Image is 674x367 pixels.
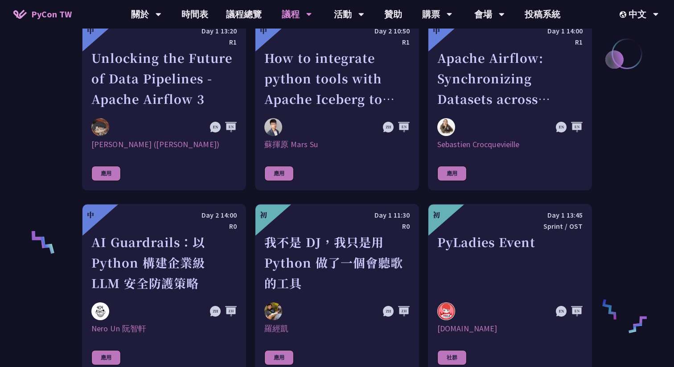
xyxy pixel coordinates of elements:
[91,302,109,320] img: Nero Un 阮智軒
[264,323,410,334] div: 羅經凱
[91,139,237,150] div: [PERSON_NAME] ([PERSON_NAME])
[264,25,410,37] div: Day 2 10:50
[437,232,583,293] div: PyLadies Event
[260,210,267,220] div: 初
[264,37,410,48] div: R1
[264,210,410,221] div: Day 1 11:30
[437,37,583,48] div: R1
[264,48,410,109] div: How to integrate python tools with Apache Iceberg to build ETLT pipeline on Shift-Left Architecture
[264,232,410,293] div: 我不是 DJ，我只是用 Python 做了一個會聽歌的工具
[428,20,592,190] a: 中 Day 1 14:00 R1 Apache Airflow: Synchronizing Datasets across Multiple instances Sebastien Crocq...
[437,350,467,365] div: 社群
[4,3,81,25] a: PyCon TW
[91,323,237,334] div: Nero Un 阮智軒
[31,8,72,21] span: PyCon TW
[13,10,27,19] img: Home icon of PyCon TW 2025
[437,221,583,232] div: Sprint / OST
[437,48,583,109] div: Apache Airflow: Synchronizing Datasets across Multiple instances
[620,11,629,18] img: Locale Icon
[91,210,237,221] div: Day 2 14:00
[437,210,583,221] div: Day 1 13:45
[260,25,267,36] div: 中
[264,221,410,232] div: R0
[91,350,121,365] div: 應用
[437,25,583,37] div: Day 1 14:00
[91,37,237,48] div: R1
[437,323,583,334] div: [DOMAIN_NAME]
[91,25,237,37] div: Day 1 13:20
[433,210,440,220] div: 初
[87,25,94,36] div: 中
[437,166,467,181] div: 應用
[264,350,294,365] div: 應用
[91,48,237,109] div: Unlocking the Future of Data Pipelines - Apache Airflow 3
[264,166,294,181] div: 應用
[255,20,419,190] a: 中 Day 2 10:50 R1 How to integrate python tools with Apache Iceberg to build ETLT pipeline on Shif...
[437,139,583,150] div: Sebastien Crocquevieille
[264,118,282,136] img: 蘇揮原 Mars Su
[264,139,410,150] div: 蘇揮原 Mars Su
[91,232,237,293] div: AI Guardrails：以 Python 構建企業級 LLM 安全防護策略
[264,302,282,320] img: 羅經凱
[87,210,94,220] div: 中
[437,302,455,320] img: pyladies.tw
[437,118,455,136] img: Sebastien Crocquevieille
[82,20,246,190] a: 中 Day 1 13:20 R1 Unlocking the Future of Data Pipelines - Apache Airflow 3 李唯 (Wei Lee) [PERSON_N...
[91,221,237,232] div: R0
[91,166,121,181] div: 應用
[433,25,440,36] div: 中
[91,118,109,136] img: 李唯 (Wei Lee)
